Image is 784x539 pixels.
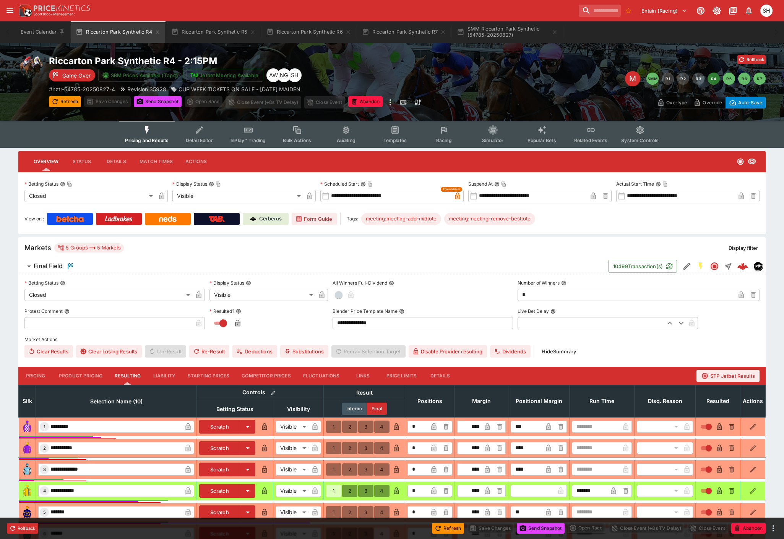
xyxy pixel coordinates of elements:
[24,280,58,286] p: Betting Status
[758,2,775,19] button: Scott Hunt
[243,213,289,225] a: Cerberus
[528,138,556,143] span: Popular Bets
[694,259,708,273] button: SGM Enabled
[654,97,690,108] button: Overtype
[360,181,366,187] button: Scheduled StartCopy To Clipboard
[179,85,300,93] p: CUP WEEK TICKETS ON SALE - [DATE] MAIDEN
[654,97,766,108] div: Start From
[232,345,277,358] button: Deductions
[708,73,720,85] button: R4
[342,463,357,476] button: 2
[24,213,44,225] label: View on :
[443,187,460,192] span: Overridden
[64,309,70,314] button: Protest Comment
[692,73,704,85] button: R3
[105,216,133,222] img: Ladbrokes
[494,181,500,187] button: Suspend AtCopy To Clipboard
[82,397,151,406] span: Selection Name (10)
[49,85,115,93] p: Copy To Clipboard
[374,506,390,518] button: 4
[199,420,240,434] button: Scratch
[754,262,762,270] img: nztr
[409,345,487,358] button: Disable Provider resulting
[199,463,240,476] button: Scratch
[189,345,229,358] span: Re-Result
[347,213,358,225] label: Tags:
[133,152,179,171] button: Match Times
[17,3,32,18] img: PriceKinetics Logo
[283,138,311,143] span: Bulk Actions
[646,73,766,85] nav: pagination navigation
[276,506,309,518] div: Visible
[386,96,395,108] button: more
[42,424,47,429] span: 1
[24,243,51,252] h5: Markets
[760,5,773,17] div: Scott Hunt
[268,388,278,398] button: Bulk edit
[190,71,198,79] img: jetbet-logo.svg
[199,441,240,455] button: Scratch
[197,385,324,400] th: Controls
[703,99,722,107] p: Override
[646,73,659,85] button: SMM
[53,367,109,385] button: Product Pricing
[209,181,214,187] button: Display StatusCopy To Clipboard
[735,259,750,274] a: 8874302e-f435-4b89-b70b-5f2a5f7cf1b0
[737,55,766,64] button: Rollback
[259,215,282,223] p: Cerberus
[65,152,99,171] button: Status
[276,463,309,476] div: Visible
[127,85,166,93] p: Revision 35928
[742,4,756,18] button: Notifications
[209,216,225,222] img: TabNZ
[42,467,47,472] span: 3
[209,280,244,286] p: Display Status
[358,506,373,518] button: 3
[18,259,608,274] button: Final Field
[42,510,47,515] span: 5
[19,385,36,417] th: Silk
[18,55,43,79] img: horse_racing.png
[358,442,373,454] button: 3
[432,523,464,534] button: Refresh
[731,524,766,531] span: Mark an event as closed and abandoned.
[159,216,176,222] img: Neds
[276,442,309,454] div: Visible
[18,367,53,385] button: Pricing
[342,442,357,454] button: 2
[625,71,640,86] div: Edit Meeting
[637,5,691,17] button: Select Tenant
[24,308,63,314] p: Protest Comment
[57,243,121,253] div: 5 Groups 5 Markets
[134,96,182,107] button: Send Snapshot
[342,403,367,415] button: Interim
[28,152,65,171] button: Overview
[171,85,300,93] div: CUP WEEK TICKETS ON SALE - SEPTEMBER 1 MAIDEN
[246,280,251,286] button: Display Status
[721,259,735,273] button: Straight
[277,68,291,82] div: Nick Goss
[616,181,654,187] p: Actual Start Time
[288,68,302,82] div: Scott Hunt
[186,138,213,143] span: Detail Editor
[405,385,455,417] th: Positions
[380,367,423,385] button: Price Limits
[726,4,740,18] button: Documentation
[324,385,405,400] th: Result
[21,463,33,476] img: runner 3
[423,367,457,385] button: Details
[56,216,84,222] img: Betcha
[297,367,346,385] button: Fluctuations
[694,4,708,18] button: Connected to PK
[662,181,668,187] button: Copy To Clipboard
[738,99,762,107] p: Auto-Save
[172,181,207,187] p: Display Status
[276,485,309,497] div: Visible
[570,385,635,417] th: Run Time
[42,445,47,451] span: 2
[724,242,763,254] button: Display filter
[455,385,508,417] th: Margin
[753,73,766,85] button: R7
[367,403,387,415] button: Final
[367,181,373,187] button: Copy To Clipboard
